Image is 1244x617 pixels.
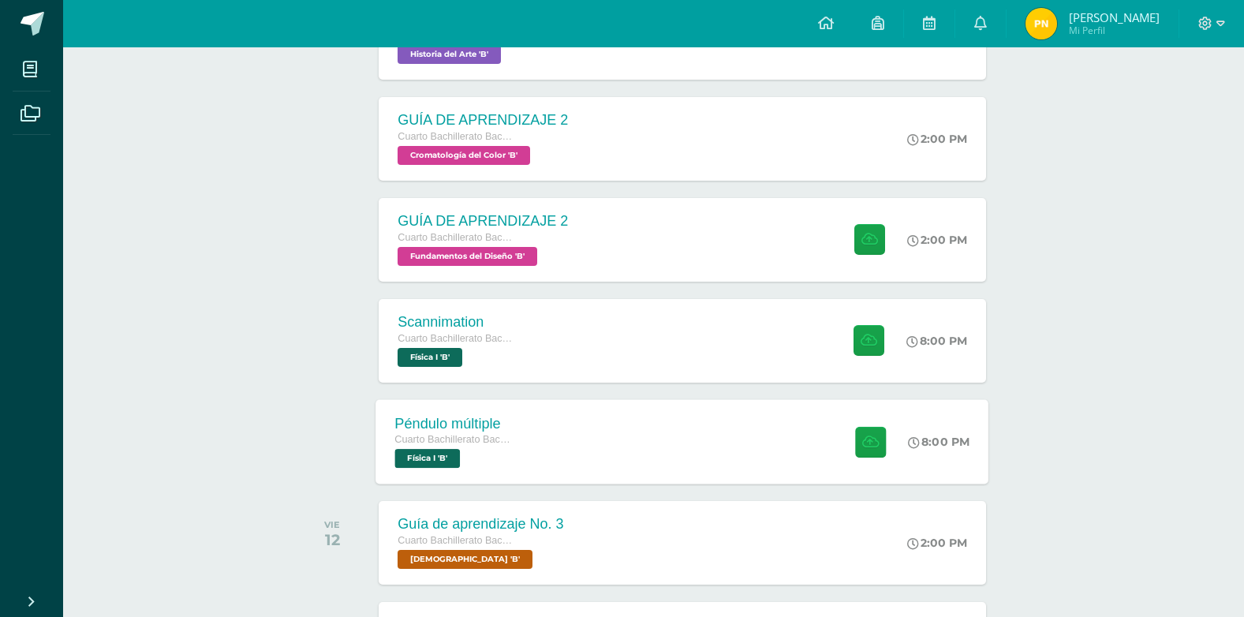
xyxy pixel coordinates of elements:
[398,314,516,331] div: Scannimation
[1069,24,1160,37] span: Mi Perfil
[398,213,568,230] div: GUÍA DE APRENDIZAJE 2
[395,449,461,468] span: Física I 'B'
[395,434,515,445] span: Cuarto Bachillerato Bachillerato en CCLL con Orientación en Diseño Gráfico
[907,132,967,146] div: 2:00 PM
[907,536,967,550] div: 2:00 PM
[398,146,530,165] span: Cromatología del Color 'B'
[398,550,532,569] span: Biblia 'B'
[1025,8,1057,39] img: f6d85a04e0bfecbabd8b9b62a12ac4fd.png
[906,334,967,348] div: 8:00 PM
[398,232,516,243] span: Cuarto Bachillerato Bachillerato en CCLL con Orientación en Diseño Gráfico
[398,45,501,64] span: Historia del Arte 'B'
[907,233,967,247] div: 2:00 PM
[909,435,970,449] div: 8:00 PM
[324,530,340,549] div: 12
[398,131,516,142] span: Cuarto Bachillerato Bachillerato en CCLL con Orientación en Diseño Gráfico
[398,516,563,533] div: Guía de aprendizaje No. 3
[398,112,568,129] div: GUÍA DE APRENDIZAJE 2
[395,415,515,432] div: Péndulo múltiple
[398,247,537,266] span: Fundamentos del Diseño 'B'
[398,333,516,344] span: Cuarto Bachillerato Bachillerato en CCLL con Orientación en Diseño Gráfico
[1069,9,1160,25] span: [PERSON_NAME]
[324,519,340,530] div: VIE
[398,348,462,367] span: Física I 'B'
[398,535,516,546] span: Cuarto Bachillerato Bachillerato en CCLL con Orientación en Diseño Gráfico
